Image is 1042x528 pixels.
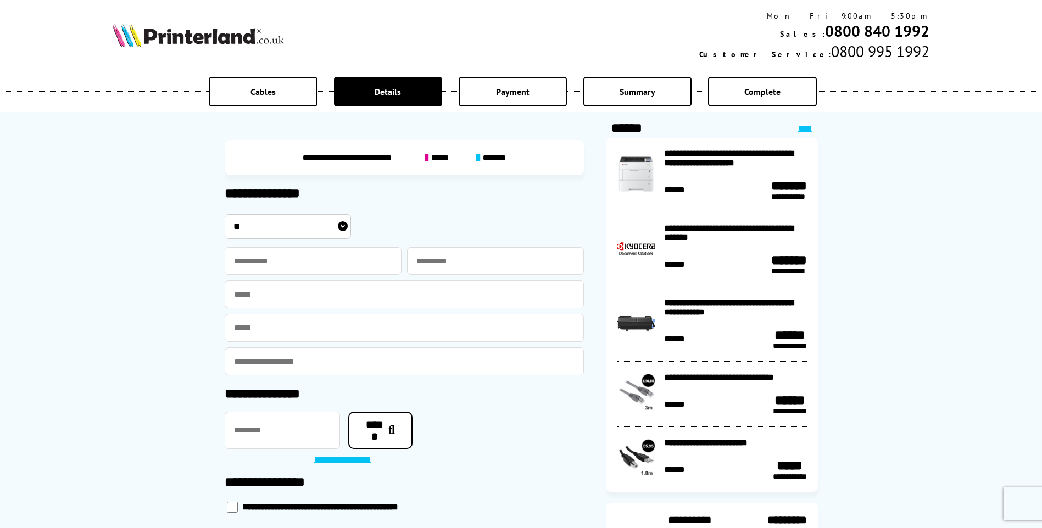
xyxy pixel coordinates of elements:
span: Cables [250,86,276,97]
span: Complete [744,86,781,97]
span: Payment [496,86,530,97]
span: Sales: [780,29,825,39]
span: Summary [620,86,655,97]
img: Printerland Logo [113,23,284,47]
span: 0800 995 1992 [831,41,929,61]
span: Customer Service: [699,49,831,59]
a: 0800 840 1992 [825,21,929,41]
span: Details [375,86,401,97]
div: Mon - Fri 9:00am - 5:30pm [699,11,929,21]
